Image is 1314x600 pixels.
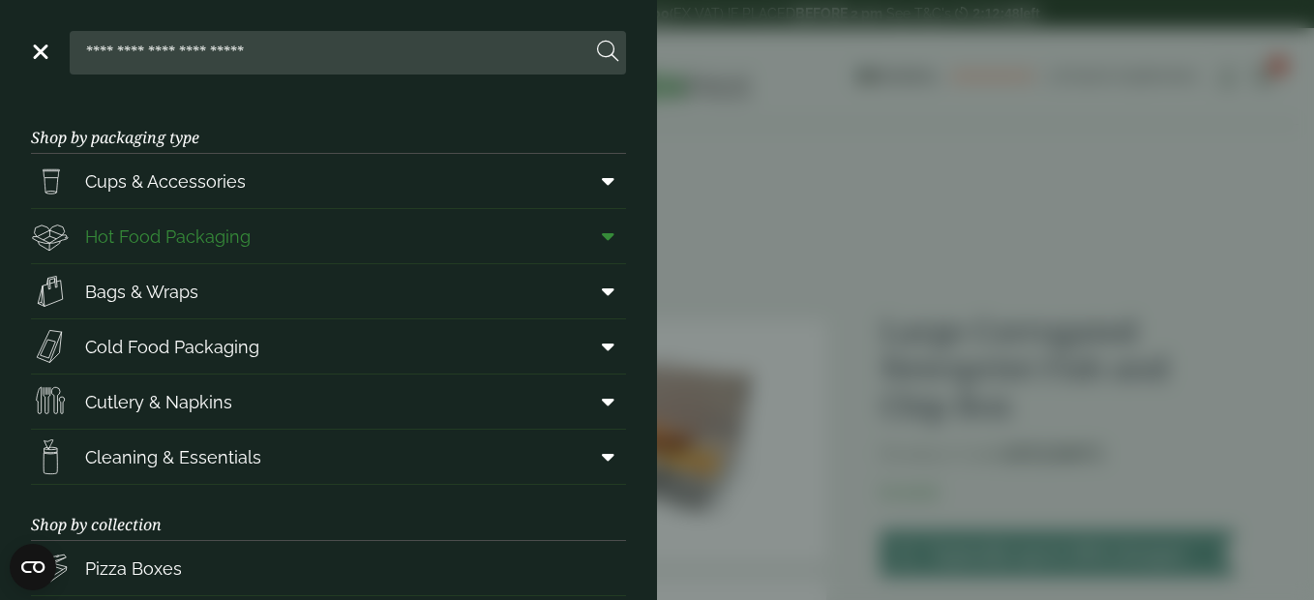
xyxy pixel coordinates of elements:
[31,437,70,476] img: open-wipe.svg
[31,430,626,484] a: Cleaning & Essentials
[31,382,70,421] img: Cutlery.svg
[31,217,70,255] img: Deli_box.svg
[31,162,70,200] img: PintNhalf_cup.svg
[31,98,626,154] h3: Shop by packaging type
[31,154,626,208] a: Cups & Accessories
[31,485,626,541] h3: Shop by collection
[85,389,232,415] span: Cutlery & Napkins
[31,375,626,429] a: Cutlery & Napkins
[10,544,56,590] button: Open CMP widget
[31,264,626,318] a: Bags & Wraps
[85,224,251,250] span: Hot Food Packaging
[31,541,626,595] a: Pizza Boxes
[31,209,626,263] a: Hot Food Packaging
[85,279,198,305] span: Bags & Wraps
[85,555,182,582] span: Pizza Boxes
[31,327,70,366] img: Sandwich_box.svg
[31,272,70,311] img: Paper_carriers.svg
[31,319,626,374] a: Cold Food Packaging
[85,444,261,470] span: Cleaning & Essentials
[85,334,259,360] span: Cold Food Packaging
[85,168,246,195] span: Cups & Accessories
